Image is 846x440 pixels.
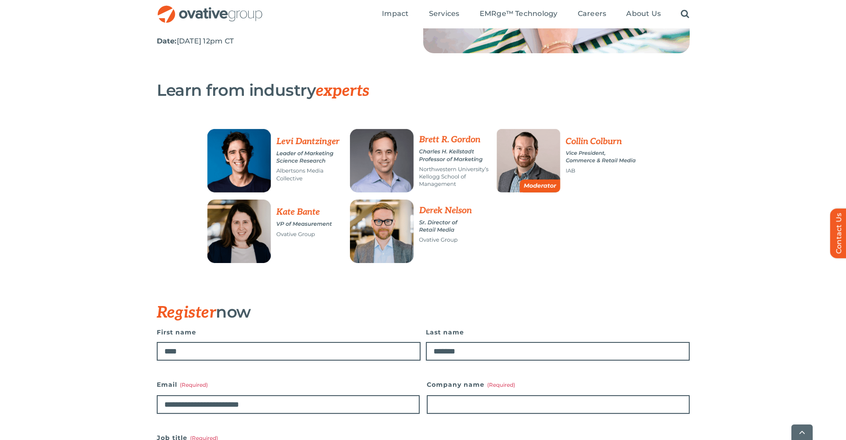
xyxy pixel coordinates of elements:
[157,37,401,46] p: [DATE] 12pm CT
[157,303,216,322] span: Register
[201,113,645,276] img: RMN ROAS Webinar Speakers (5)
[429,9,460,18] span: Services
[429,9,460,19] a: Services
[157,303,645,322] h3: now
[426,326,690,338] label: Last name
[180,381,208,388] span: (Required)
[626,9,661,19] a: About Us
[681,9,689,19] a: Search
[578,9,607,19] a: Careers
[157,378,420,391] label: Email
[480,9,558,18] span: EMRge™ Technology
[578,9,607,18] span: Careers
[382,9,409,19] a: Impact
[626,9,661,18] span: About Us
[316,81,369,101] span: experts
[427,378,690,391] label: Company name
[487,381,515,388] span: (Required)
[382,9,409,18] span: Impact
[157,81,645,100] h3: Learn from industry
[480,9,558,19] a: EMRge™ Technology
[157,4,263,13] a: OG_Full_horizontal_RGB
[157,326,421,338] label: First name
[157,37,177,45] strong: Date:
